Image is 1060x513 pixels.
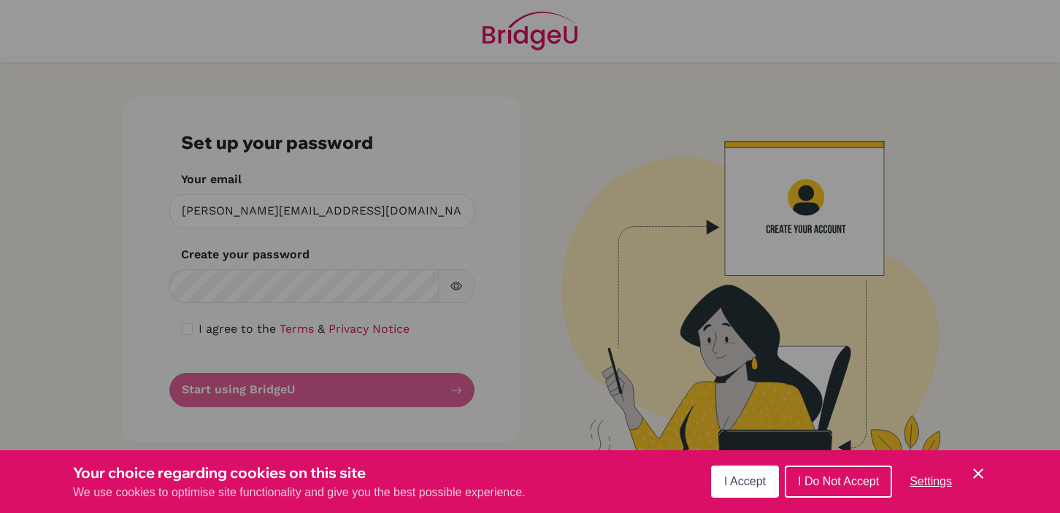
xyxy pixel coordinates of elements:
[910,475,952,487] span: Settings
[711,466,779,498] button: I Accept
[724,475,766,487] span: I Accept
[898,467,964,496] button: Settings
[785,466,892,498] button: I Do Not Accept
[73,484,526,501] p: We use cookies to optimise site functionality and give you the best possible experience.
[73,462,526,484] h3: Your choice regarding cookies on this site
[798,475,879,487] span: I Do Not Accept
[969,465,987,482] button: Save and close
